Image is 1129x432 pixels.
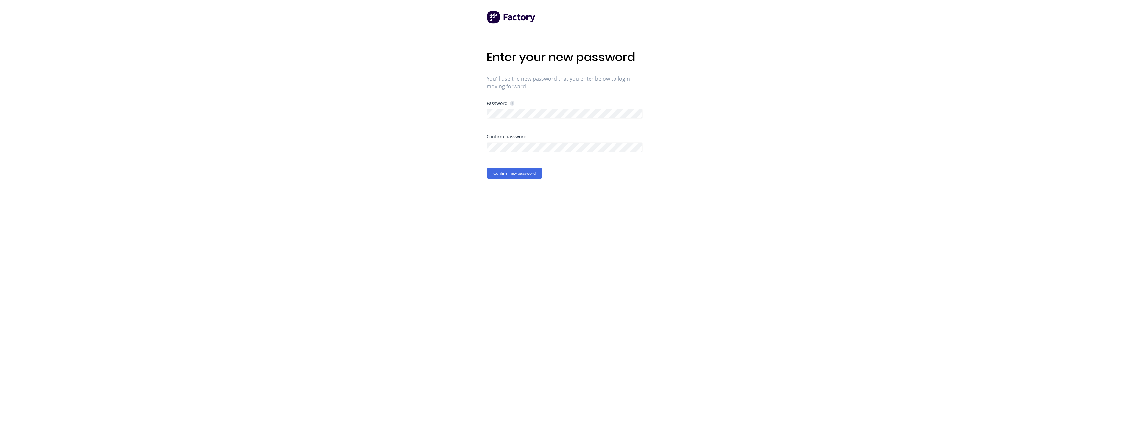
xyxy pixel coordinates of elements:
img: Factory [487,11,536,24]
h1: Enter your new password [487,50,643,64]
span: You'll use the new password that you enter below to login moving forward. [487,75,643,90]
button: Confirm new password [487,168,542,179]
div: Confirm password [487,134,643,139]
div: Password [487,100,514,106]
